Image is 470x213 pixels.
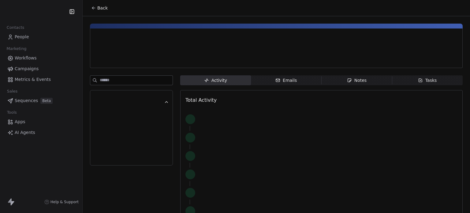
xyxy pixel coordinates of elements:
[5,117,77,127] a: Apps
[15,129,35,136] span: AI Agents
[15,97,38,104] span: Sequences
[4,44,29,53] span: Marketing
[5,64,77,74] a: Campaigns
[15,55,37,61] span: Workflows
[347,77,367,84] div: Notes
[5,53,77,63] a: Workflows
[5,127,77,138] a: AI Agents
[15,76,51,83] span: Metrics & Events
[44,200,79,204] a: Help & Support
[5,74,77,85] a: Metrics & Events
[15,119,25,125] span: Apps
[418,77,437,84] div: Tasks
[4,108,19,117] span: Tools
[4,87,20,96] span: Sales
[5,96,77,106] a: SequencesBeta
[4,23,27,32] span: Contacts
[50,200,79,204] span: Help & Support
[185,97,217,103] span: Total Activity
[88,2,111,13] button: Back
[15,34,29,40] span: People
[5,32,77,42] a: People
[15,66,39,72] span: Campaigns
[275,77,297,84] div: Emails
[97,5,108,11] span: Back
[40,98,53,104] span: Beta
